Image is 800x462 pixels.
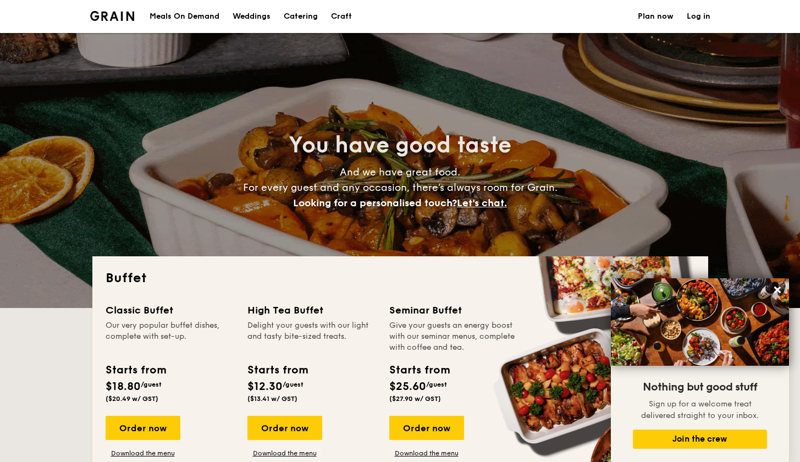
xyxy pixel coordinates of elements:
span: ($20.49 w/ GST) [106,395,158,403]
div: Starts from [247,362,307,378]
span: Let's chat. [457,197,507,209]
span: /guest [141,381,162,388]
span: /guest [426,381,447,388]
span: $18.80 [106,380,141,393]
span: Looking for a personalised touch? [293,197,457,209]
div: Give your guests an energy boost with our seminar menus, complete with coffee and tea. [389,320,518,353]
div: Order now [247,416,322,440]
a: Download the menu [106,449,180,458]
div: Delight your guests with our light and tasty bite-sized treats. [247,320,376,353]
h2: Buffet [106,269,695,287]
div: High Tea Buffet [247,302,376,318]
button: Close [769,281,786,299]
button: Join the crew [633,430,767,449]
div: Starts from [106,362,165,378]
a: Logotype [90,11,135,21]
div: Order now [106,416,180,440]
div: Order now [389,416,464,440]
div: Seminar Buffet [389,302,518,318]
a: Download the menu [247,449,322,458]
span: ($27.90 w/ GST) [389,395,441,403]
span: $12.30 [247,380,283,393]
div: Classic Buffet [106,302,234,318]
span: $25.60 [389,380,426,393]
img: Grain [90,11,135,21]
span: You have good taste [289,132,511,158]
span: ($13.41 w/ GST) [247,395,297,403]
span: /guest [283,381,304,388]
span: And we have great food. For every guest and any occasion, there’s always room for Grain. [243,166,558,209]
span: Nothing but good stuff [643,381,757,394]
span: Sign up for a welcome treat delivered straight to your inbox. [641,399,759,420]
div: Our very popular buffet dishes, complete with set-up. [106,320,234,353]
img: DSC07876-Edit02-Large.jpeg [611,278,789,366]
a: Download the menu [389,449,464,458]
div: Starts from [389,362,449,378]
